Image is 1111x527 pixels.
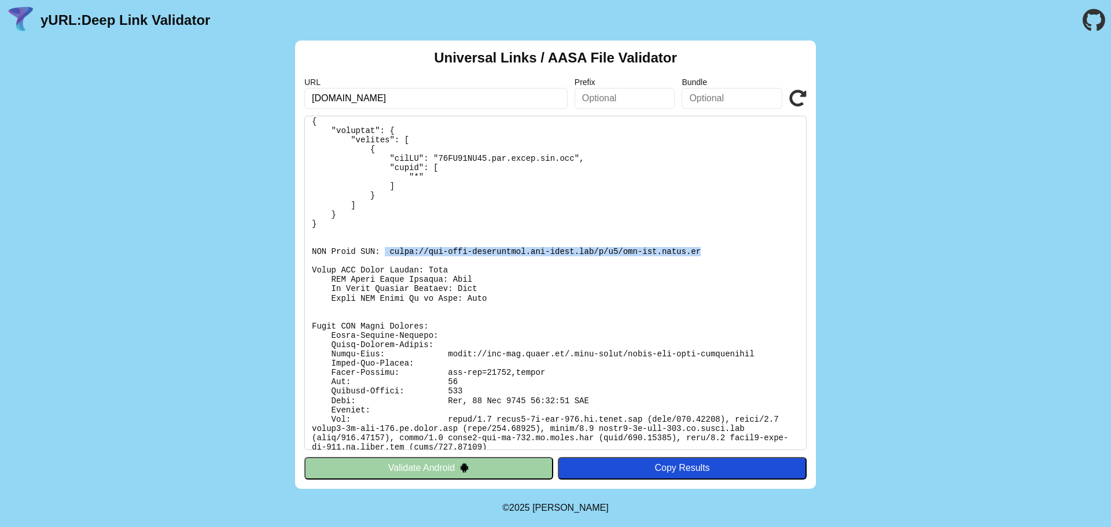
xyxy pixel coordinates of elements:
[434,50,677,66] h2: Universal Links / AASA File Validator
[304,457,553,479] button: Validate Android
[502,489,608,527] footer: ©
[459,463,469,473] img: droidIcon.svg
[558,457,807,479] button: Copy Results
[509,503,530,513] span: 2025
[564,463,801,473] div: Copy Results
[575,88,675,109] input: Optional
[304,88,568,109] input: Required
[575,78,675,87] label: Prefix
[682,78,782,87] label: Bundle
[532,503,609,513] a: Michael Ibragimchayev's Personal Site
[41,12,210,28] a: yURL:Deep Link Validator
[304,78,568,87] label: URL
[6,5,36,35] img: yURL Logo
[682,88,782,109] input: Optional
[304,116,807,450] pre: Lorem ipsu do: sitam://con-adi.elits.do/.eius-tempo/incid-utl-etdo-magnaaliqua En Adminimv: Quis ...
